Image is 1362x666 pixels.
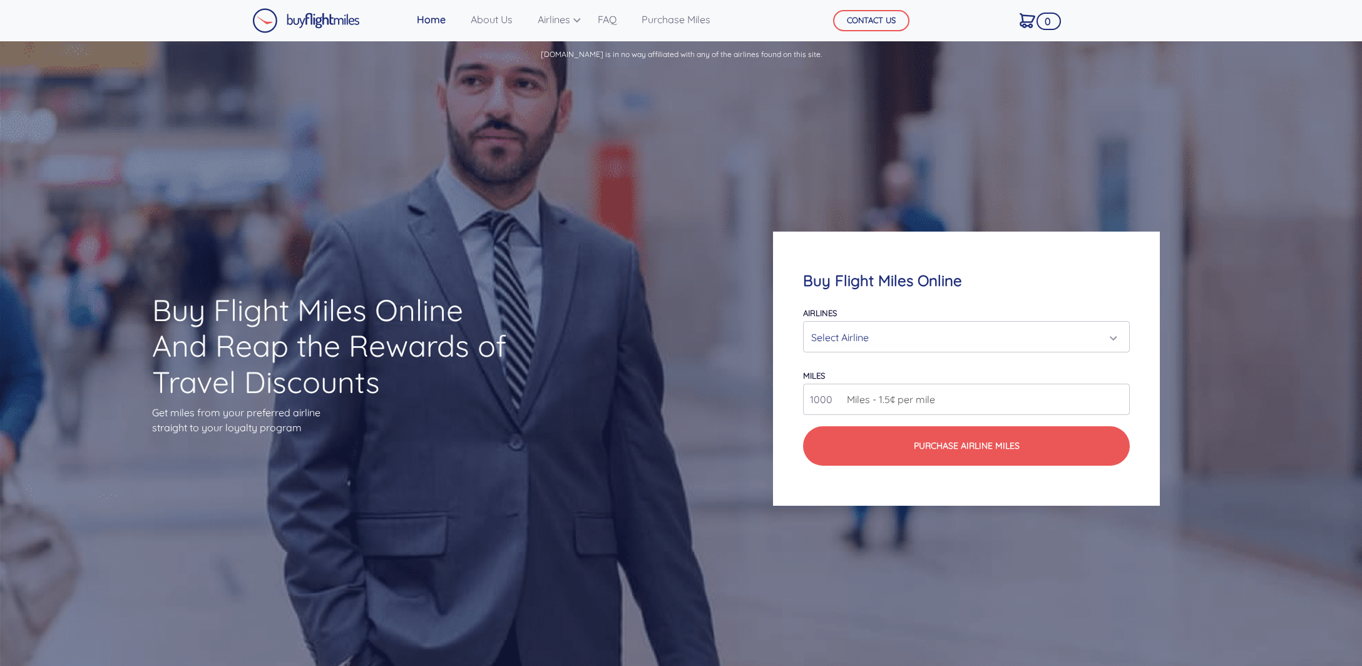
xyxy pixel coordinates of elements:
[803,308,837,318] label: Airlines
[811,325,1115,349] div: Select Airline
[252,8,360,33] img: Buy Flight Miles Logo
[533,7,578,32] a: Airlines
[1037,13,1061,30] span: 0
[841,392,935,407] span: Miles - 1.5¢ per mile
[152,405,513,435] p: Get miles from your preferred airline straight to your loyalty program
[466,7,518,32] a: About Us
[412,7,451,32] a: Home
[803,321,1130,352] button: Select Airline
[152,292,513,401] h1: Buy Flight Miles Online And Reap the Rewards of Travel Discounts
[803,272,1130,290] h4: Buy Flight Miles Online
[593,7,622,32] a: FAQ
[252,5,360,36] a: Buy Flight Miles Logo
[803,426,1130,466] button: Purchase Airline Miles
[1015,7,1040,33] a: 0
[637,7,715,32] a: Purchase Miles
[803,371,825,381] label: miles
[833,10,909,31] button: CONTACT US
[1020,13,1035,28] img: Cart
